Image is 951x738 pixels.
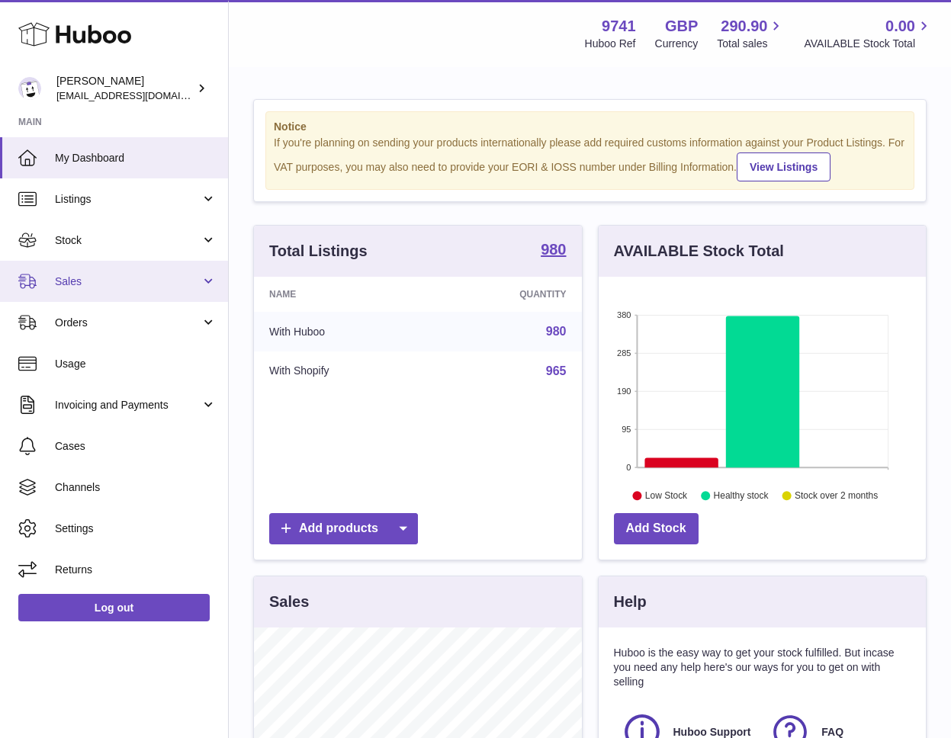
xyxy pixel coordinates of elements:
[546,325,567,338] a: 980
[804,37,933,51] span: AVAILABLE Stock Total
[254,351,431,391] td: With Shopify
[274,120,906,134] strong: Notice
[617,387,631,396] text: 190
[737,152,831,181] a: View Listings
[614,513,699,544] a: Add Stock
[546,364,567,377] a: 965
[55,357,217,371] span: Usage
[617,348,631,358] text: 285
[55,192,201,207] span: Listings
[431,277,582,312] th: Quantity
[254,312,431,351] td: With Huboo
[55,316,201,330] span: Orders
[269,513,418,544] a: Add products
[644,490,687,501] text: Low Stock
[55,521,217,536] span: Settings
[804,16,933,51] a: 0.00 AVAILABLE Stock Total
[254,277,431,312] th: Name
[269,592,309,612] h3: Sales
[602,16,636,37] strong: 9741
[622,425,631,434] text: 95
[795,490,878,501] text: Stock over 2 months
[274,136,906,181] div: If you're planning on sending your products internationally please add required customs informati...
[55,480,217,495] span: Channels
[585,37,636,51] div: Huboo Ref
[885,16,915,37] span: 0.00
[55,233,201,248] span: Stock
[541,242,566,257] strong: 980
[713,490,769,501] text: Healthy stock
[55,151,217,165] span: My Dashboard
[614,592,647,612] h3: Help
[614,646,911,689] p: Huboo is the easy way to get your stock fulfilled. But incase you need any help here's our ways f...
[717,37,785,51] span: Total sales
[55,274,201,289] span: Sales
[717,16,785,51] a: 290.90 Total sales
[665,16,698,37] strong: GBP
[541,242,566,260] a: 980
[56,89,224,101] span: [EMAIL_ADDRESS][DOMAIN_NAME]
[55,563,217,577] span: Returns
[56,74,194,103] div: [PERSON_NAME]
[18,77,41,100] img: ajcmarketingltd@gmail.com
[721,16,767,37] span: 290.90
[18,594,210,621] a: Log out
[55,398,201,412] span: Invoicing and Payments
[626,463,631,472] text: 0
[617,310,631,319] text: 380
[269,241,368,262] h3: Total Listings
[55,439,217,454] span: Cases
[655,37,699,51] div: Currency
[614,241,784,262] h3: AVAILABLE Stock Total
